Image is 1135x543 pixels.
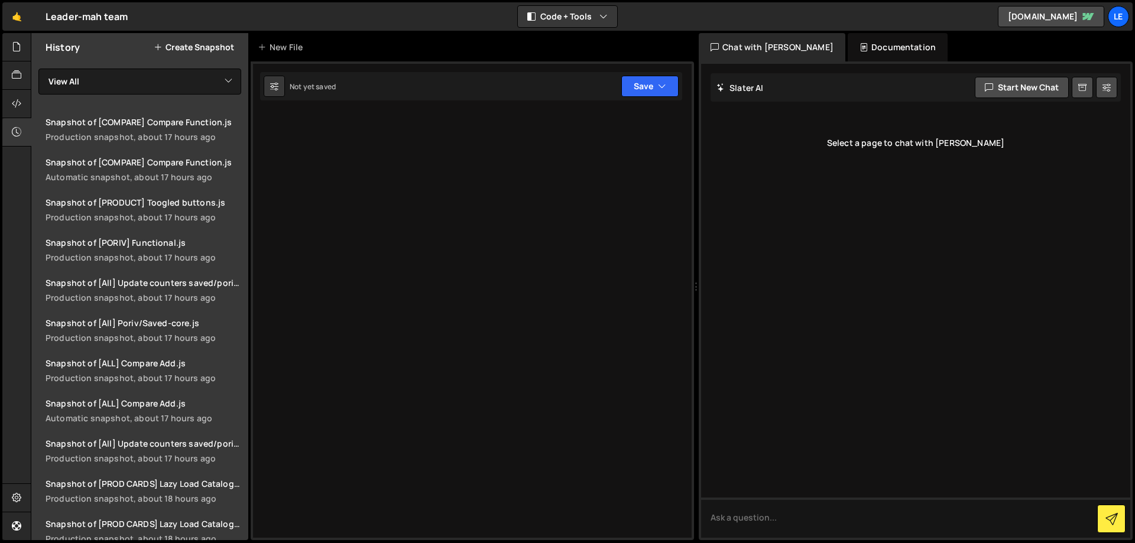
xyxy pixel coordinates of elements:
a: [DOMAIN_NAME] [998,6,1104,27]
button: Save [621,76,679,97]
div: Snapshot of [COMPARE] Compare Function.js [46,116,241,128]
div: Snapshot of [PRODUCT] Toogled buttons.js [46,197,241,208]
h2: Slater AI [716,82,764,93]
a: Snapshot of [PROD CARDS] Lazy Load Catalog.js Production snapshot, about 18 hours ago [38,471,248,511]
div: Snapshot of [PROD CARDS] Lazy Load Catalog.js [46,478,241,489]
a: Snapshot of [PRODUCT] Toogled buttons.js Production snapshot, about 17 hours ago [38,190,248,230]
div: Snapshot of [PROD CARDS] Lazy Load Catalog.js [46,518,241,529]
div: Production snapshot, about 17 hours ago [46,252,241,263]
div: Automatic snapshot, about 17 hours ago [46,412,241,424]
div: Production snapshot, about 17 hours ago [46,292,241,303]
a: Snapshot of [ALL] Compare Add.js Automatic snapshot, about 17 hours ago [38,391,248,431]
div: Production snapshot, about 17 hours ago [46,212,241,223]
button: Create Snapshot [154,43,234,52]
a: Snapshot of [All] Update counters saved/poriv.js Production snapshot, about 17 hours ago [38,431,248,471]
a: Snapshot of [COMPARE] Compare Function.js Production snapshot, about 17 hours ago [38,109,248,149]
div: Production snapshot, about 17 hours ago [46,372,241,383]
div: Automatic snapshot, about 17 hours ago [46,171,241,183]
div: Production snapshot, about 18 hours ago [46,493,241,504]
div: Production snapshot, about 17 hours ago [46,332,241,343]
div: Snapshot of [All] Update counters saved/poriv.js [46,438,241,449]
div: Snapshot of [ALL] Compare Add.js [46,398,241,409]
a: Snapshot of [ALL] Compare Add.js Production snapshot, about 17 hours ago [38,350,248,391]
a: Le [1108,6,1129,27]
div: Not yet saved [290,82,336,92]
div: Snapshot of [All] Poriv/Saved-core.js [46,317,241,329]
div: Documentation [848,33,948,61]
div: Leader-mah team [46,9,128,24]
a: Snapshot of [COMPARE] Compare Function.js Automatic snapshot, about 17 hours ago [38,149,248,190]
div: Chat with [PERSON_NAME] [699,33,845,61]
a: Snapshot of [All] Update counters saved/poriv.js Production snapshot, about 17 hours ago [38,270,248,310]
a: Snapshot of [PORIV] Functional.js Production snapshot, about 17 hours ago [38,230,248,270]
a: Snapshot of [All] Poriv/Saved-core.js Production snapshot, about 17 hours ago [38,310,248,350]
div: Snapshot of [All] Update counters saved/poriv.js [46,277,241,288]
button: Code + Tools [518,6,617,27]
button: Start new chat [975,77,1069,98]
a: 🤙 [2,2,31,31]
div: Production snapshot, about 17 hours ago [46,453,241,464]
div: Snapshot of [ALL] Compare Add.js [46,357,241,369]
div: Snapshot of [PORIV] Functional.js [46,237,241,248]
h2: History [46,41,80,54]
div: Snapshot of [COMPARE] Compare Function.js [46,157,241,168]
div: Production snapshot, about 17 hours ago [46,131,241,142]
div: New File [258,41,307,53]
